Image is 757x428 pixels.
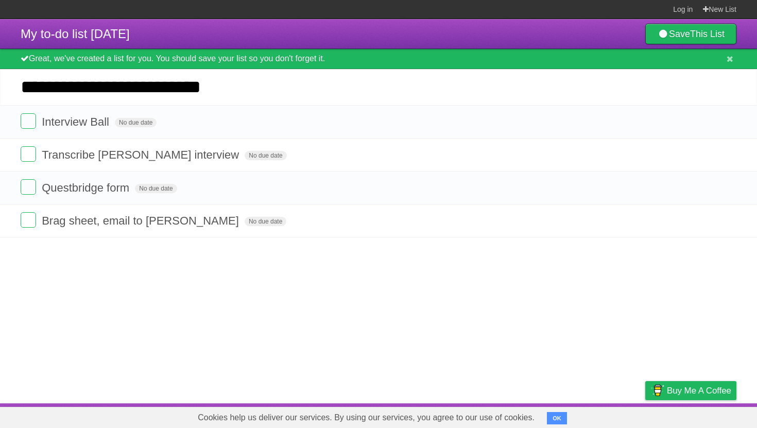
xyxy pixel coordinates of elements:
[21,179,36,195] label: Done
[508,406,530,425] a: About
[115,118,157,127] span: No due date
[690,29,725,39] b: This List
[42,115,112,128] span: Interview Ball
[672,406,736,425] a: Suggest a feature
[21,212,36,228] label: Done
[135,184,177,193] span: No due date
[42,214,242,227] span: Brag sheet, email to [PERSON_NAME]
[645,381,736,400] a: Buy me a coffee
[21,113,36,129] label: Done
[597,406,620,425] a: Terms
[547,412,567,424] button: OK
[542,406,584,425] a: Developers
[645,24,736,44] a: SaveThis List
[21,27,130,41] span: My to-do list [DATE]
[667,382,731,400] span: Buy me a coffee
[42,148,242,161] span: Transcribe [PERSON_NAME] interview
[245,151,286,160] span: No due date
[21,146,36,162] label: Done
[187,407,545,428] span: Cookies help us deliver our services. By using our services, you agree to our use of cookies.
[632,406,659,425] a: Privacy
[245,217,286,226] span: No due date
[650,382,664,399] img: Buy me a coffee
[42,181,132,194] span: Questbridge form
